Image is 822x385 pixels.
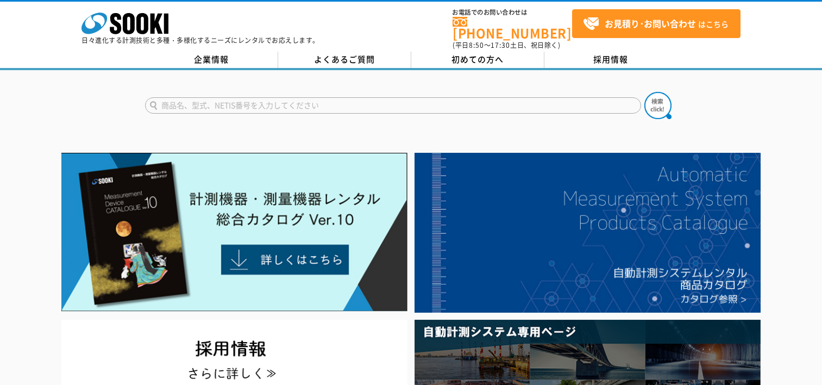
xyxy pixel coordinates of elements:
[61,153,407,312] img: Catalog Ver10
[453,40,560,50] span: (平日 ～ 土日、祝日除く)
[572,9,741,38] a: お見積り･お問い合わせはこちら
[605,17,696,30] strong: お見積り･お問い合わせ
[278,52,411,68] a: よくあるご質問
[469,40,484,50] span: 8:50
[145,97,641,114] input: 商品名、型式、NETIS番号を入力してください
[415,153,761,313] img: 自動計測システムカタログ
[544,52,677,68] a: 採用情報
[81,37,319,44] p: 日々進化する計測技術と多種・多様化するニーズにレンタルでお応えします。
[491,40,510,50] span: 17:30
[453,17,572,39] a: [PHONE_NUMBER]
[453,9,572,16] span: お電話でのお問い合わせは
[644,92,672,119] img: btn_search.png
[583,16,729,32] span: はこちら
[411,52,544,68] a: 初めての方へ
[145,52,278,68] a: 企業情報
[451,53,504,65] span: 初めての方へ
